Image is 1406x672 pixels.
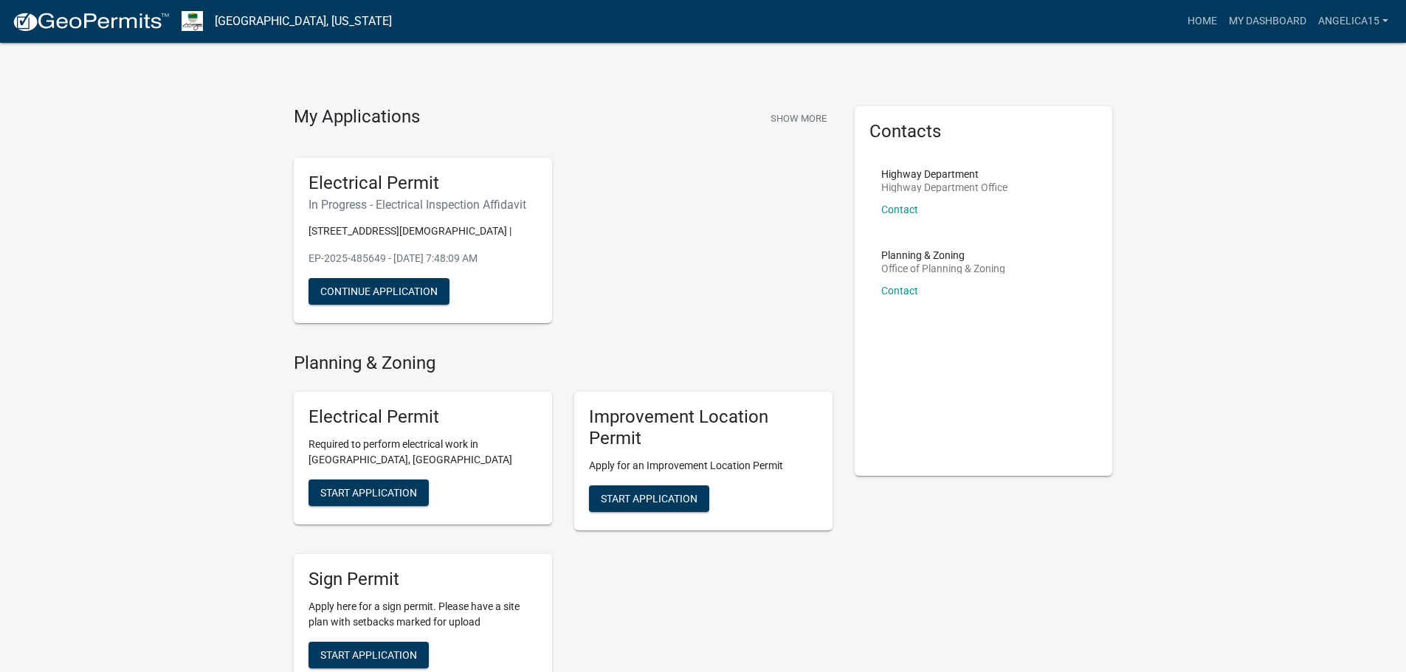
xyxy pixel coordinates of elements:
[309,173,537,194] h5: Electrical Permit
[309,599,537,630] p: Apply here for a sign permit. Please have a site plan with setbacks marked for upload
[182,11,203,31] img: Morgan County, Indiana
[589,406,818,449] h5: Improvement Location Permit
[320,648,417,660] span: Start Application
[589,485,709,512] button: Start Application
[881,204,918,215] a: Contact
[589,458,818,474] p: Apply for an Improvement Location Permit
[309,479,429,506] button: Start Application
[309,406,537,428] h5: Electrical Permit
[309,437,537,468] p: Required to perform electrical work in [GEOGRAPHIC_DATA], [GEOGRAPHIC_DATA]
[309,642,429,668] button: Start Application
[320,487,417,499] span: Start Application
[1182,7,1223,35] a: Home
[309,251,537,266] p: EP-2025-485649 - [DATE] 7:48:09 AM
[881,285,918,297] a: Contact
[881,169,1007,179] p: Highway Department
[601,492,697,504] span: Start Application
[765,106,833,131] button: Show More
[309,198,537,212] h6: In Progress - Electrical Inspection Affidavit
[294,353,833,374] h4: Planning & Zoning
[294,106,420,128] h4: My Applications
[309,224,537,239] p: [STREET_ADDRESS][DEMOGRAPHIC_DATA] |
[881,250,1005,260] p: Planning & Zoning
[869,121,1098,142] h5: Contacts
[881,182,1007,193] p: Highway Department Office
[309,569,537,590] h5: Sign Permit
[1223,7,1312,35] a: My Dashboard
[1312,7,1394,35] a: Angelica15
[215,9,392,34] a: [GEOGRAPHIC_DATA], [US_STATE]
[881,263,1005,274] p: Office of Planning & Zoning
[309,278,449,305] button: Continue Application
